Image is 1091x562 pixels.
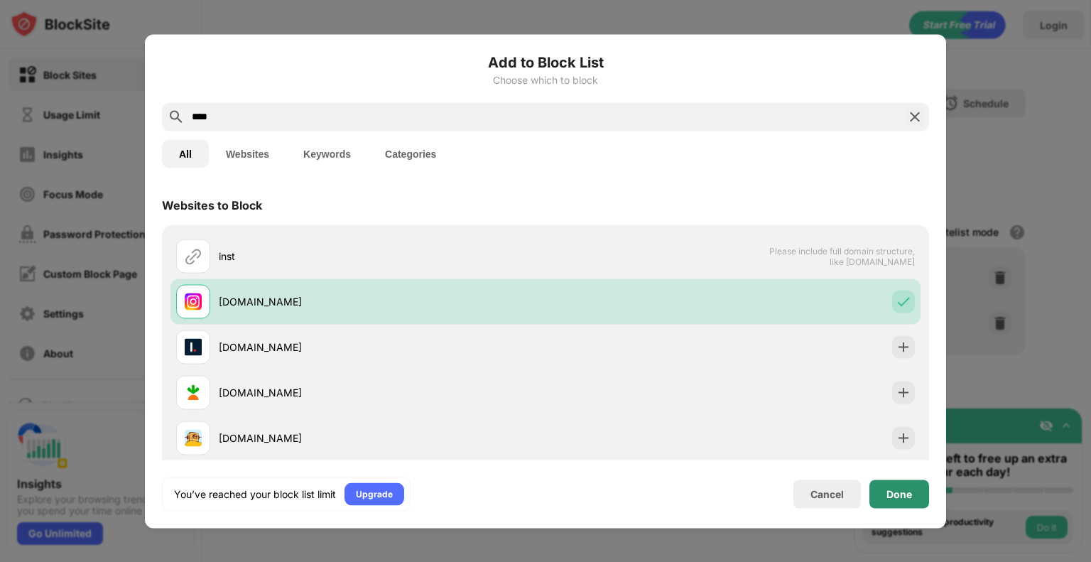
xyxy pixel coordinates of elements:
[219,294,545,309] div: [DOMAIN_NAME]
[162,139,209,168] button: All
[368,139,453,168] button: Categories
[185,338,202,355] img: favicons
[906,108,923,125] img: search-close
[286,139,368,168] button: Keywords
[162,51,929,72] h6: Add to Block List
[356,487,393,501] div: Upgrade
[769,245,915,266] span: Please include full domain structure, like [DOMAIN_NAME]
[174,487,336,501] div: You’ve reached your block list limit
[185,293,202,310] img: favicons
[219,385,545,400] div: [DOMAIN_NAME]
[162,74,929,85] div: Choose which to block
[810,488,844,500] div: Cancel
[886,488,912,499] div: Done
[185,429,202,446] img: favicons
[209,139,286,168] button: Websites
[219,249,545,264] div: inst
[219,431,545,445] div: [DOMAIN_NAME]
[185,247,202,264] img: url.svg
[168,108,185,125] img: search.svg
[185,384,202,401] img: favicons
[162,198,262,212] div: Websites to Block
[219,340,545,355] div: [DOMAIN_NAME]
